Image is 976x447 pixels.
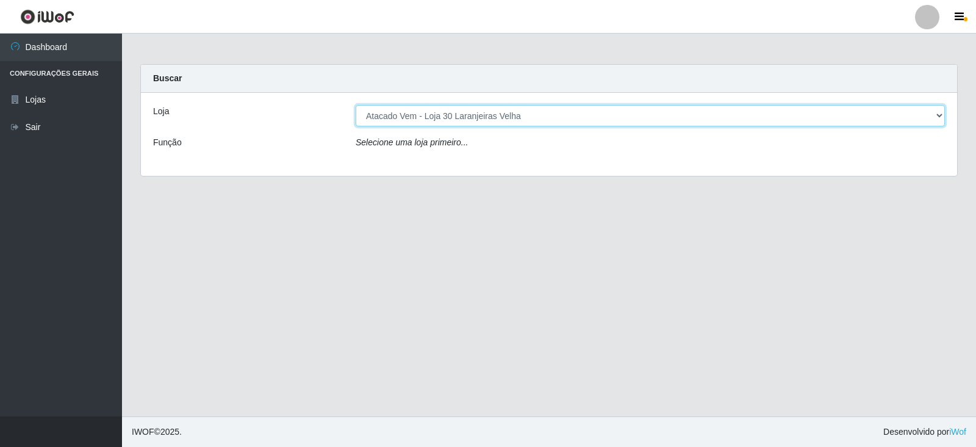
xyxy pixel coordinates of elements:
span: © 2025 . [132,426,182,438]
label: Função [153,136,182,149]
i: Selecione uma loja primeiro... [356,137,468,147]
a: iWof [949,427,966,437]
span: Desenvolvido por [883,426,966,438]
strong: Buscar [153,73,182,83]
label: Loja [153,105,169,118]
span: IWOF [132,427,154,437]
img: CoreUI Logo [20,9,74,24]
